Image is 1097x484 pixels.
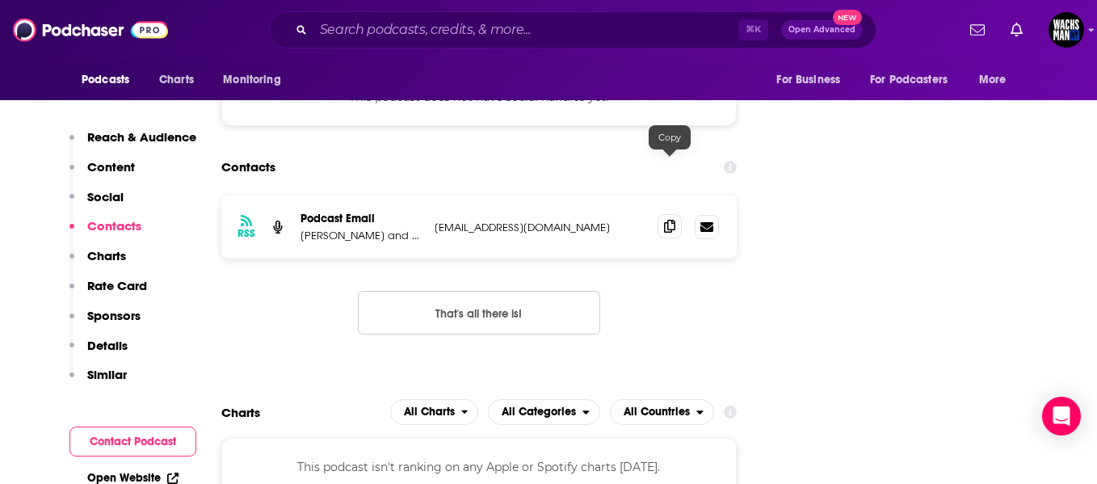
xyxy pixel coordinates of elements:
span: ⌘ K [738,19,768,40]
input: Search podcasts, credits, & more... [313,17,738,43]
button: Content [69,159,135,189]
button: Sponsors [69,308,141,338]
button: open menu [212,65,301,95]
div: Open Intercom Messenger [1042,397,1081,436]
a: Charts [149,65,204,95]
button: open menu [488,399,600,425]
a: Show notifications dropdown [1004,16,1029,44]
h3: RSS [237,227,255,240]
span: Logged in as WachsmanNY [1049,12,1084,48]
span: New [833,10,862,25]
p: Similar [87,367,127,382]
div: Search podcasts, credits, & more... [269,11,876,48]
p: [PERSON_NAME] and [PERSON_NAME] [301,229,422,242]
span: All Categories [502,406,576,418]
p: Contacts [87,218,141,234]
span: Monitoring [223,69,280,91]
button: Rate Card [69,278,147,308]
button: Open AdvancedNew [781,20,863,40]
span: For Podcasters [870,69,948,91]
button: open menu [70,65,150,95]
img: User Profile [1049,12,1084,48]
p: Content [87,159,135,175]
h2: Countries [610,399,714,425]
p: Sponsors [87,308,141,323]
h2: Categories [488,399,600,425]
h2: Platforms [390,399,479,425]
button: Charts [69,248,126,278]
button: Similar [69,367,127,397]
div: Copy [649,125,691,149]
button: open menu [390,399,479,425]
span: Open Advanced [788,26,855,34]
p: Reach & Audience [87,129,196,145]
button: Contacts [69,218,141,248]
p: Charts [87,248,126,263]
span: All Charts [404,406,455,418]
p: [EMAIL_ADDRESS][DOMAIN_NAME] [435,221,645,234]
p: Podcast Email [301,212,422,225]
p: Rate Card [87,278,147,293]
p: Social [87,189,124,204]
button: open menu [765,65,860,95]
button: Social [69,189,124,219]
img: Podchaser - Follow, Share and Rate Podcasts [13,15,168,45]
span: All Countries [624,406,690,418]
button: Nothing here. [358,291,600,335]
span: More [979,69,1007,91]
button: Details [69,338,128,368]
button: open menu [968,65,1027,95]
button: open menu [610,399,714,425]
a: Show notifications dropdown [964,16,991,44]
span: For Business [776,69,840,91]
button: open menu [860,65,971,95]
h2: Charts [221,405,260,420]
span: Charts [159,69,194,91]
button: Reach & Audience [69,129,196,159]
button: Show profile menu [1049,12,1084,48]
p: Details [87,338,128,353]
h2: Contacts [221,152,275,183]
button: Contact Podcast [69,427,196,457]
span: Podcasts [82,69,129,91]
